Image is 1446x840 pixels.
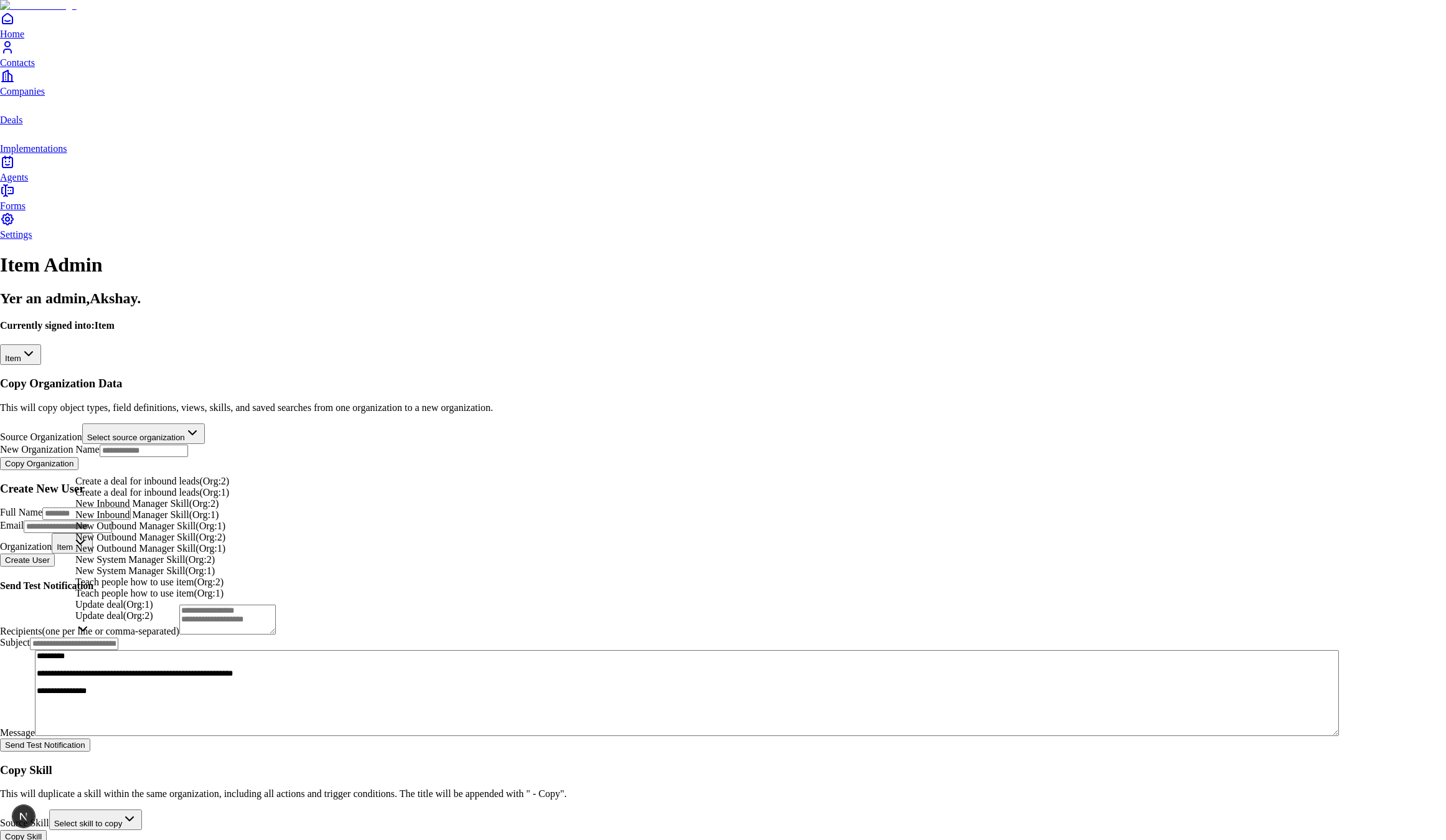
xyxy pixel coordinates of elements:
span: New Outbound Manager Skill (Org: 2 ) [75,532,225,542]
span: Update deal (Org: 2 ) [75,610,153,621]
span: Teach people how to use item (Org: 2 ) [75,577,224,587]
span: New System Manager Skill (Org: 1 ) [75,565,215,576]
span: New Outbound Manager Skill (Org: 1 ) [75,543,225,554]
span: New System Manager Skill (Org: 2 ) [75,554,215,565]
span: Teach people how to use item (Org: 1 ) [75,588,224,598]
span: Create a deal for inbound leads (Org: 2 ) [75,476,229,486]
span: Update deal (Org: 1 ) [75,599,153,610]
span: New Outbound Manager Skill (Org: 1 ) [75,521,225,531]
span: Create a deal for inbound leads (Org: 1 ) [75,487,229,498]
span: New Inbound Manager Skill (Org: 2 ) [75,498,219,509]
span: New Inbound Manager Skill (Org: 1 ) [75,509,219,520]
